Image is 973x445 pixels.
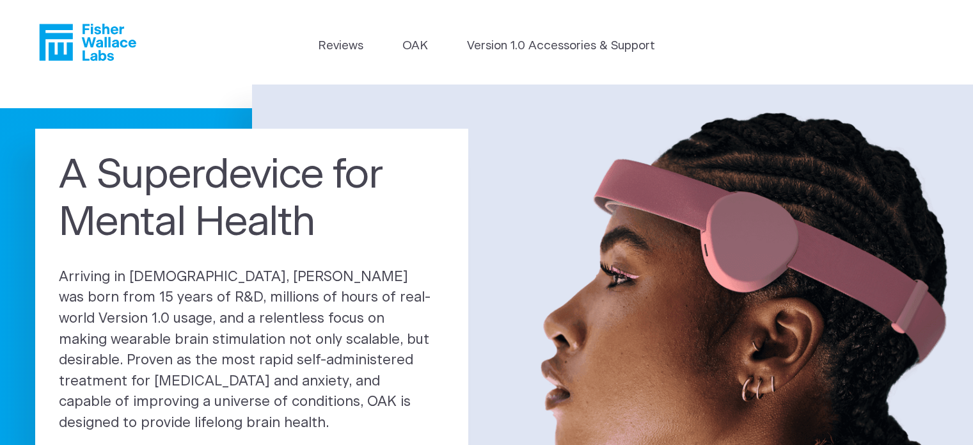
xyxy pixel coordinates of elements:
a: Fisher Wallace [39,24,136,61]
p: Arriving in [DEMOGRAPHIC_DATA], [PERSON_NAME] was born from 15 years of R&D, millions of hours of... [59,267,445,434]
a: Version 1.0 Accessories & Support [467,37,655,55]
a: Reviews [318,37,363,55]
a: OAK [402,37,428,55]
h1: A Superdevice for Mental Health [59,152,445,247]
